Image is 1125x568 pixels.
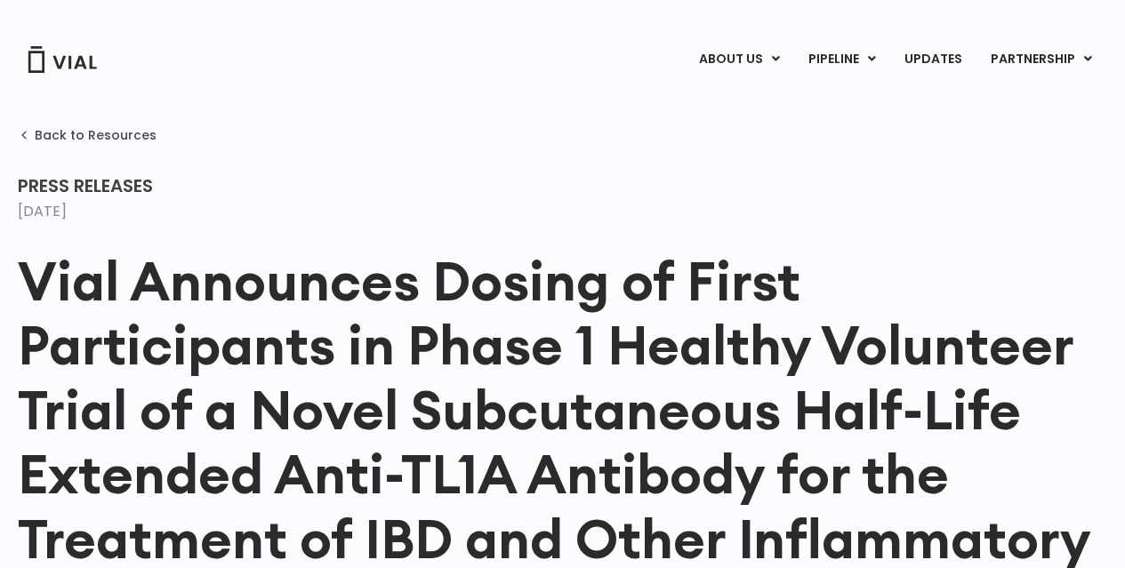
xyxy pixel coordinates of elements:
a: Back to Resources [18,128,157,142]
span: Back to Resources [35,128,157,142]
time: [DATE] [18,201,67,221]
a: PIPELINEMenu Toggle [794,44,889,75]
a: UPDATES [890,44,976,75]
img: Vial Logo [27,46,98,73]
a: PARTNERSHIPMenu Toggle [976,44,1106,75]
a: ABOUT USMenu Toggle [685,44,793,75]
span: Press Releases [18,173,153,198]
